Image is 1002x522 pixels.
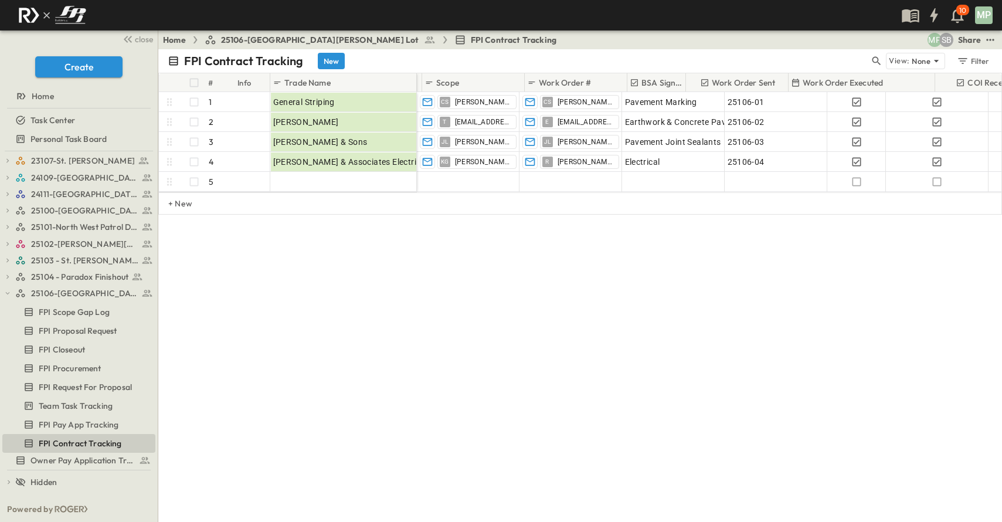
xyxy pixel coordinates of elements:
div: Info [235,73,270,92]
span: 25100-Vanguard Prep School [31,205,138,216]
span: [PERSON_NAME] [273,116,339,128]
a: 24109-St. Teresa of Calcutta Parish Hall [15,170,153,186]
span: 25101-North West Patrol Division [31,221,138,233]
span: [PERSON_NAME][EMAIL_ADDRESS][DOMAIN_NAME] [558,157,614,167]
div: FPI Pay App Trackingtest [2,415,155,434]
div: FPI Contract Trackingtest [2,434,155,453]
div: 25101-North West Patrol Divisiontest [2,218,155,236]
div: 25106-St. Andrews Parking Lottest [2,284,155,303]
a: 23107-St. [PERSON_NAME] [15,152,153,169]
p: 1 [209,96,212,108]
span: FPI Pay App Tracking [39,419,118,431]
div: Filter [956,55,990,67]
span: Pavement Marking [625,96,697,108]
span: [PERSON_NAME] & Associates Electric [273,156,421,168]
div: Team Task Trackingtest [2,396,155,415]
p: View: [889,55,909,67]
span: 24109-St. Teresa of Calcutta Parish Hall [31,172,138,184]
span: Hidden [30,476,57,488]
span: [EMAIL_ADDRESS][DOMAIN_NAME] [558,117,614,127]
p: 3 [209,136,213,148]
a: 25104 - Paradox Finishout [15,269,153,285]
a: FPI Contract Tracking [454,34,557,46]
nav: breadcrumbs [163,34,563,46]
button: New [318,53,345,69]
div: FPI Proposal Requesttest [2,321,155,340]
span: JL [544,141,551,142]
p: Work Order Sent [712,77,776,89]
a: Team Task Tracking [2,398,153,414]
span: 25106-04 [728,156,765,168]
p: 2 [209,116,213,128]
span: 25103 - St. [PERSON_NAME] Phase 2 [31,255,138,266]
a: FPI Request For Proposal [2,379,153,395]
span: [PERSON_NAME] [558,137,614,147]
span: Team Task Tracking [39,400,113,412]
a: 25101-North West Patrol Division [15,219,153,235]
p: 4 [209,156,213,168]
a: 25100-Vanguard Prep School [15,202,153,219]
span: [PERSON_NAME] [558,97,614,107]
a: FPI Contract Tracking [2,435,153,452]
a: FPI Closeout [2,341,153,358]
span: 25102-Christ The Redeemer Anglican Church [31,238,138,250]
a: Home [163,34,186,46]
div: Share [958,34,981,46]
div: Owner Pay Application Trackingtest [2,451,155,470]
a: 25102-Christ The Redeemer Anglican Church [15,236,153,252]
div: 25100-Vanguard Prep Schooltest [2,201,155,220]
span: [PERSON_NAME] [455,157,511,167]
div: 24109-St. Teresa of Calcutta Parish Halltest [2,168,155,187]
div: MP [975,6,993,24]
a: 25106-[GEOGRAPHIC_DATA][PERSON_NAME] Lot [205,34,436,46]
button: Create [35,56,123,77]
div: # [206,73,235,92]
div: FPI Request For Proposaltest [2,378,155,396]
p: FPI Contract Tracking [184,53,304,69]
button: Filter [952,53,993,69]
button: MP [974,5,994,25]
span: CS [544,101,552,102]
p: BSA Signed [641,77,684,89]
span: Electrical [625,156,660,168]
span: Earthwork & Concrete Paving [625,116,738,128]
span: 25106-03 [728,136,765,148]
span: 25106-02 [728,116,765,128]
span: [PERSON_NAME] [455,137,511,147]
span: [PERSON_NAME] [455,97,511,107]
span: KG [441,161,449,162]
span: 25106-St. Andrews Parking Lot [31,287,138,299]
p: Scope [436,77,459,89]
a: FPI Proposal Request [2,323,153,339]
span: 23107-St. [PERSON_NAME] [31,155,135,167]
span: 25104 - Paradox Finishout [31,271,128,283]
span: R [545,161,549,162]
div: Personal Task Boardtest [2,130,155,148]
a: FPI Pay App Tracking [2,416,153,433]
span: 24111-[GEOGRAPHIC_DATA] [31,188,138,200]
div: Sterling Barnett (sterling@fpibuilders.com) [939,33,953,47]
button: close [118,30,155,47]
div: FPI Scope Gap Logtest [2,303,155,321]
a: FPI Procurement [2,360,153,377]
div: FPI Procurementtest [2,359,155,378]
div: # [208,66,213,99]
p: 10 [959,6,966,15]
span: CS [441,101,449,102]
div: 25102-Christ The Redeemer Anglican Churchtest [2,235,155,253]
span: [EMAIL_ADDRESS][DOMAIN_NAME] [455,117,511,127]
span: FPI Contract Tracking [39,438,122,449]
img: c8d7d1ed905e502e8f77bf7063faec64e13b34fdb1f2bdd94b0e311fc34f8000.png [14,3,90,28]
div: 24111-[GEOGRAPHIC_DATA]test [2,185,155,204]
a: 25103 - St. [PERSON_NAME] Phase 2 [15,252,153,269]
span: FPI Contract Tracking [471,34,557,46]
p: Work Order Executed [803,77,883,89]
a: Owner Pay Application Tracking [2,452,153,469]
a: Personal Task Board [2,131,153,147]
span: [PERSON_NAME] & Sons [273,136,368,148]
div: 25103 - St. [PERSON_NAME] Phase 2test [2,251,155,270]
span: 25106-[GEOGRAPHIC_DATA][PERSON_NAME] Lot [221,34,419,46]
span: T [443,121,446,122]
a: Home [2,88,153,104]
div: Monica Pruteanu (mpruteanu@fpibuilders.com) [928,33,942,47]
